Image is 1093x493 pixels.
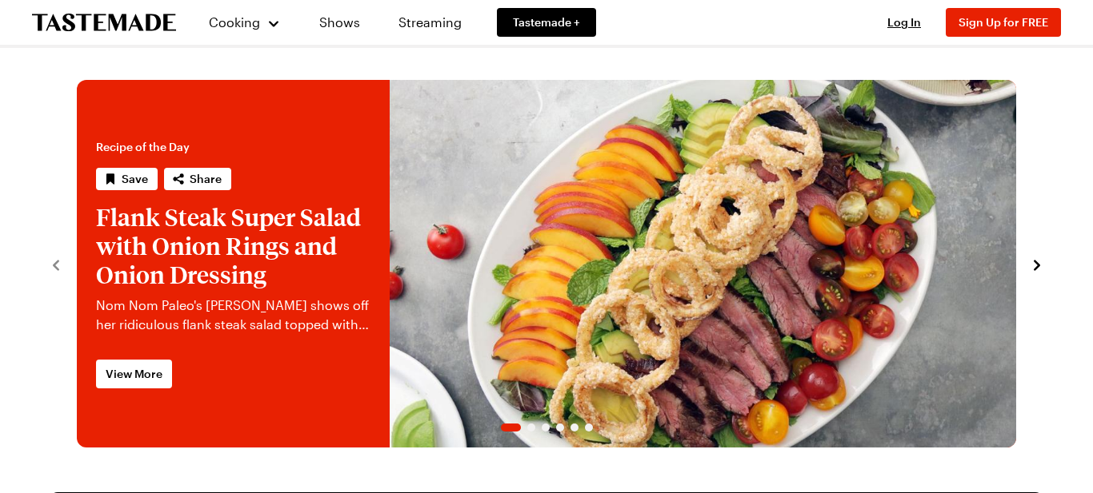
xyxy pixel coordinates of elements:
span: Go to slide 4 [556,423,564,431]
span: Sign Up for FREE [959,15,1048,29]
div: 1 / 6 [77,80,1016,447]
span: View More [106,366,162,382]
span: Go to slide 1 [501,423,521,431]
span: Tastemade + [513,14,580,30]
button: Share [164,168,231,190]
span: Cooking [209,14,260,30]
button: Cooking [208,3,281,42]
span: Go to slide 2 [527,423,535,431]
a: Tastemade + [497,8,596,37]
a: To Tastemade Home Page [32,14,176,32]
span: Log In [887,15,921,29]
span: Go to slide 5 [571,423,579,431]
button: Log In [872,14,936,30]
span: Go to slide 3 [542,423,550,431]
span: Go to slide 6 [585,423,593,431]
button: navigate to next item [1029,254,1045,273]
span: Share [190,171,222,187]
a: View More [96,360,172,388]
button: navigate to previous item [48,254,64,273]
span: Save [122,171,148,187]
button: Sign Up for FREE [946,8,1061,37]
button: Save recipe [96,168,158,190]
